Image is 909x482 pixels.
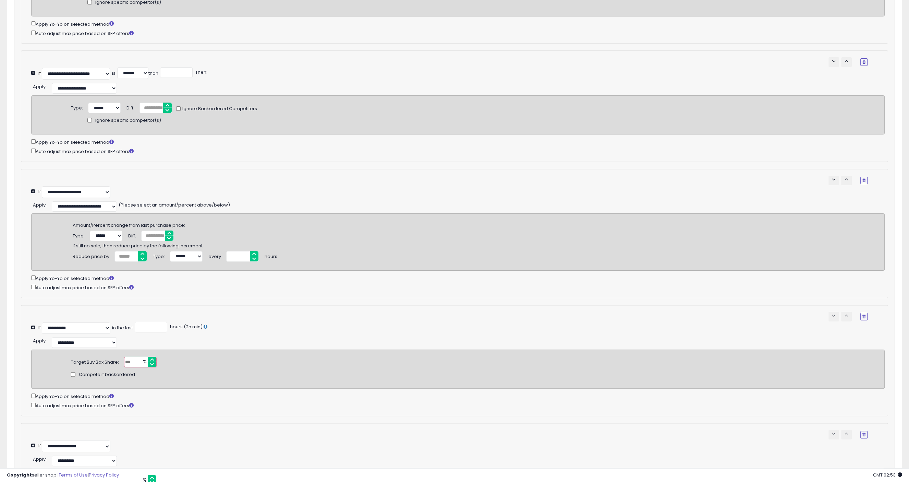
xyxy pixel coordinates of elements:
div: in the last [112,325,133,331]
span: keyboard_arrow_up [843,176,850,183]
span: Apply [33,338,46,344]
span: keyboard_arrow_up [843,58,850,64]
span: Apply [33,83,46,90]
div: : [33,454,47,463]
div: than [148,70,158,77]
div: Diff: [128,231,136,239]
button: keyboard_arrow_up [841,312,852,321]
i: Remove Condition [862,433,865,437]
span: % [139,357,150,367]
span: 2025-10-11 02:53 GMT [873,472,902,478]
a: Terms of Use [59,472,88,478]
strong: Copyright [7,472,32,478]
span: keyboard_arrow_down [831,431,837,437]
span: Amount/Percent change from last purchase price: [73,220,185,228]
div: Type: [153,251,165,260]
button: keyboard_arrow_down [828,57,839,67]
div: seller snap | | [7,472,119,479]
div: hours [265,251,277,260]
button: keyboard_arrow_up [841,176,852,185]
div: Apply Yo-Yo on selected method [31,392,885,400]
span: Apply [33,456,46,462]
div: Auto adjust max price based on SFP offers [31,401,885,409]
div: Apply Yo-Yo on selected method [31,274,885,282]
div: Reduce price by [73,251,109,260]
div: Auto adjust max price based on SFP offers [31,147,885,155]
div: Diff: [126,103,134,111]
div: Type: [71,103,83,111]
div: : [33,81,47,90]
span: Compete if backordered [79,372,135,378]
span: keyboard_arrow_up [843,431,850,437]
div: every [208,251,221,260]
span: Then: [194,69,207,75]
span: keyboard_arrow_up [843,313,850,319]
span: Apply [33,202,46,208]
i: Remove Condition [862,315,865,319]
span: keyboard_arrow_down [831,58,837,64]
div: Apply Yo-Yo on selected method [31,20,885,27]
span: (Please select an amount/percent above/below) [119,200,230,209]
button: keyboard_arrow_down [828,176,839,185]
span: Ignore specific competitor(s) [95,117,161,124]
i: Remove Condition [862,178,865,183]
div: Target Buy Box Share: [71,357,119,366]
div: is [112,70,116,77]
button: keyboard_arrow_up [841,57,852,67]
button: keyboard_arrow_down [828,430,839,439]
span: keyboard_arrow_down [831,176,837,183]
button: keyboard_arrow_up [841,430,852,439]
span: Ignore Backordered Competitors [181,106,257,112]
div: : [33,336,47,344]
div: Auto adjust max price based on SFP offers [31,283,885,291]
i: Remove Condition [862,60,865,64]
div: Auto adjust max price based on SFP offers [31,29,885,37]
div: Type: [73,231,85,239]
div: Apply Yo-Yo on selected method [31,138,885,145]
span: hours (2h min) [169,324,203,330]
a: Privacy Policy [89,472,119,478]
span: keyboard_arrow_down [831,313,837,319]
span: If still no sale, then reduce price by the following increment: [73,240,204,249]
button: keyboard_arrow_down [828,312,839,321]
div: : [33,200,47,209]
